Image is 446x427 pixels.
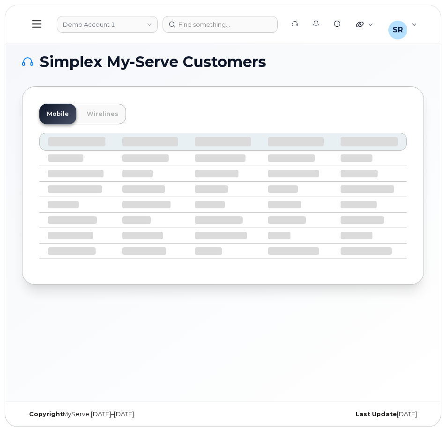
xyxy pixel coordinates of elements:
[223,411,424,418] div: [DATE]
[356,411,397,418] strong: Last Update
[29,411,63,418] strong: Copyright
[22,411,223,418] div: MyServe [DATE]–[DATE]
[39,104,76,124] a: Mobile
[79,104,126,124] a: Wirelines
[40,55,266,69] span: Simplex My-Serve Customers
